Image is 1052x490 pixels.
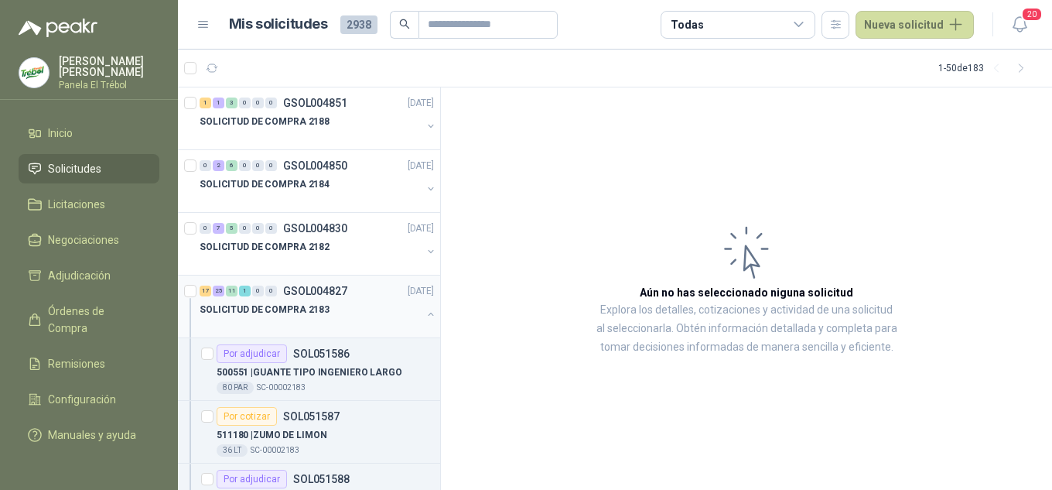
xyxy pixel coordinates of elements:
span: 20 [1021,7,1043,22]
div: 0 [239,223,251,234]
a: 0 7 5 0 0 0 GSOL004830[DATE] SOLICITUD DE COMPRA 2182 [200,219,437,269]
a: Por adjudicarSOL051586500551 |GUANTE TIPO INGENIERO LARGO80 PARSC-00002183 [178,338,440,401]
div: 0 [252,286,264,296]
div: 0 [252,223,264,234]
p: SOL051587 [283,411,340,422]
span: Licitaciones [48,196,105,213]
a: Inicio [19,118,159,148]
p: SOLICITUD DE COMPRA 2182 [200,240,330,255]
div: 7 [213,223,224,234]
div: 25 [213,286,224,296]
a: Por cotizarSOL051587511180 |ZUMO DE LIMON36 LTSC-00002183 [178,401,440,464]
div: 1 [200,98,211,108]
span: Adjudicación [48,267,111,284]
a: Remisiones [19,349,159,379]
div: 80 PAR [217,382,254,394]
div: Por cotizar [217,407,277,426]
button: Nueva solicitud [856,11,974,39]
a: Adjudicación [19,261,159,290]
div: 1 - 50 de 183 [938,56,1033,81]
div: 0 [200,223,211,234]
a: Manuales y ayuda [19,420,159,450]
div: 0 [239,160,251,171]
p: 500551 | GUANTE TIPO INGENIERO LARGO [217,365,402,380]
p: GSOL004850 [283,160,347,171]
span: 2938 [340,15,377,34]
p: SOL051586 [293,348,350,359]
p: Panela El Trébol [59,81,159,90]
p: SOLICITUD DE COMPRA 2188 [200,115,330,129]
p: GSOL004851 [283,98,347,108]
div: 17 [200,286,211,296]
div: 5 [226,223,237,234]
span: Inicio [48,125,73,142]
a: Solicitudes [19,154,159,183]
span: Manuales y ayuda [48,427,136,444]
div: 0 [239,98,251,108]
p: [DATE] [408,221,434,236]
p: Explora los detalles, cotizaciones y actividad de una solicitud al seleccionarla. Obtén informaci... [596,301,897,357]
p: [PERSON_NAME] [PERSON_NAME] [59,56,159,77]
p: [DATE] [408,159,434,173]
a: 1 1 3 0 0 0 GSOL004851[DATE] SOLICITUD DE COMPRA 2188 [200,94,437,143]
span: Órdenes de Compra [48,303,145,337]
button: 20 [1006,11,1033,39]
div: 0 [265,286,277,296]
span: Solicitudes [48,160,101,177]
div: Por adjudicar [217,470,287,488]
a: Configuración [19,385,159,414]
div: 0 [252,98,264,108]
div: Por adjudicar [217,344,287,363]
div: 0 [265,160,277,171]
div: 11 [226,286,237,296]
p: SOL051588 [293,474,350,485]
div: 2 [213,160,224,171]
div: 1 [213,98,224,108]
p: GSOL004830 [283,223,347,234]
div: 0 [252,160,264,171]
span: Negociaciones [48,231,119,248]
div: 0 [200,160,211,171]
a: Negociaciones [19,225,159,255]
img: Logo peakr [19,19,97,37]
p: 511180 | ZUMO DE LIMON [217,428,327,443]
p: [DATE] [408,284,434,299]
p: SC-00002183 [257,382,306,394]
p: [DATE] [408,96,434,111]
div: 0 [265,98,277,108]
span: Remisiones [48,355,105,372]
div: 3 [226,98,237,108]
div: 1 [239,286,251,296]
div: 0 [265,223,277,234]
span: Configuración [48,391,116,408]
a: 0 2 6 0 0 0 GSOL004850[DATE] SOLICITUD DE COMPRA 2184 [200,156,437,206]
a: Licitaciones [19,190,159,219]
p: SC-00002183 [251,444,299,457]
img: Company Logo [19,58,49,87]
a: 17 25 11 1 0 0 GSOL004827[DATE] SOLICITUD DE COMPRA 2183 [200,282,437,331]
h1: Mis solicitudes [229,13,328,36]
div: 36 LT [217,444,248,457]
h3: Aún no has seleccionado niguna solicitud [640,284,853,301]
a: Órdenes de Compra [19,296,159,343]
p: SOLICITUD DE COMPRA 2183 [200,303,330,317]
p: GSOL004827 [283,286,347,296]
p: SOLICITUD DE COMPRA 2184 [200,177,330,192]
span: search [399,19,410,29]
div: Todas [671,16,703,33]
div: 6 [226,160,237,171]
